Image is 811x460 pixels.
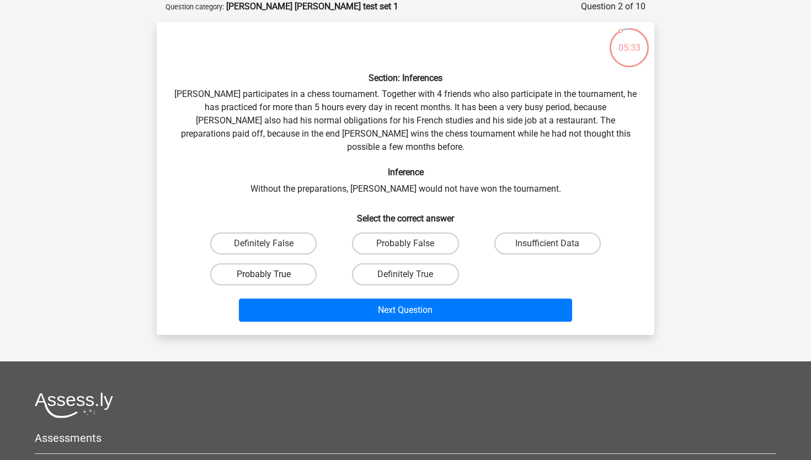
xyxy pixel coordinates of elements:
[352,263,458,285] label: Definitely True
[166,3,224,11] small: Question category:
[210,232,317,255] label: Definitely False
[35,431,776,445] h5: Assessments
[210,263,317,285] label: Probably True
[609,27,650,55] div: 05:33
[161,31,650,326] div: [PERSON_NAME] participates in a chess tournament. Together with 4 friends who also participate in...
[226,1,398,12] strong: [PERSON_NAME] [PERSON_NAME] test set 1
[174,167,637,177] h6: Inference
[239,299,573,322] button: Next Question
[174,73,637,83] h6: Section: Inferences
[494,232,601,255] label: Insufficient Data
[35,392,113,418] img: Assessly logo
[174,204,637,224] h6: Select the correct answer
[352,232,458,255] label: Probably False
